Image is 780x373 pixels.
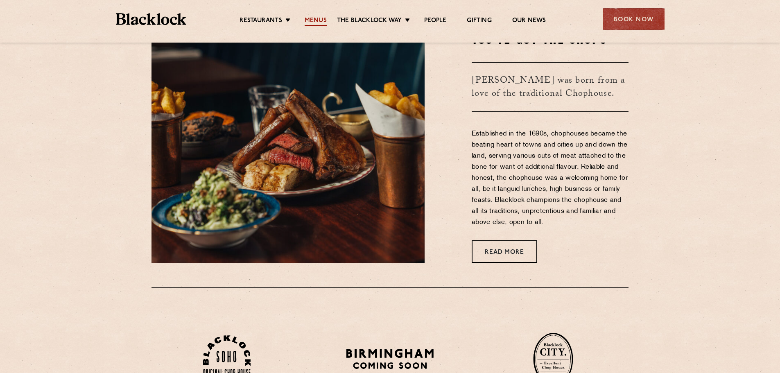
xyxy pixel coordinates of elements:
p: Established in the 1690s, chophouses became the beating heart of towns and cities up and down the... [472,129,629,228]
a: Menus [305,17,327,26]
div: Book Now [603,8,665,30]
h3: [PERSON_NAME] was born from a love of the traditional Chophouse. [472,62,629,112]
img: BIRMINGHAM-P22_-e1747915156957.png [345,346,435,372]
a: Our News [512,17,546,26]
a: Restaurants [240,17,282,26]
img: BL_Textured_Logo-footer-cropped.svg [116,13,187,25]
a: The Blacklock Way [337,17,402,26]
a: Read More [472,240,537,263]
a: People [424,17,446,26]
a: Gifting [467,17,491,26]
